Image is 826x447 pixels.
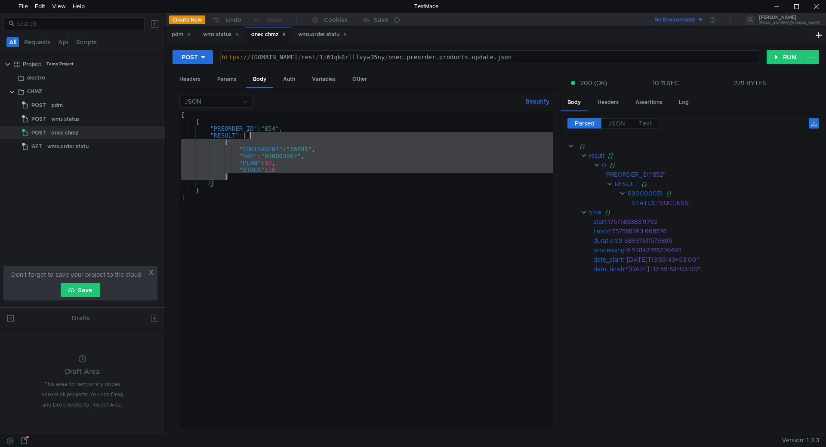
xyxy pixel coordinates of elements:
div: electro [27,71,45,84]
div: Headers [591,95,626,110]
div: : [606,170,819,179]
button: Save [61,283,100,297]
div: Variables [305,71,342,87]
div: CHMZ [27,85,42,98]
span: Text [639,119,652,127]
div: pdm [172,30,191,39]
div: : [593,227,819,236]
div: 1757588383.9792 [608,217,808,227]
span: POST [31,126,46,139]
div: wms status [51,113,80,126]
div: 0 [602,160,606,170]
div: Body [561,95,588,111]
div: : [593,264,819,274]
div: RESULT [615,179,638,189]
button: Undo [205,13,247,26]
div: {} [605,208,808,217]
div: : [593,236,819,245]
div: "[DATE]T13:59:53+03:00" [626,264,809,274]
div: No Environment [654,16,695,24]
div: STATUS [632,198,656,208]
div: 279 BYTES [734,79,766,87]
div: wms.order.statu [298,30,347,39]
div: 690000051 [628,189,663,198]
button: Scripts [74,37,99,47]
div: duration [593,236,617,245]
div: : [593,255,819,264]
div: 1757588393.668576 [610,227,808,236]
div: POST [182,52,198,62]
div: Params [210,71,243,87]
div: wms status [203,30,239,39]
div: finish [593,227,608,236]
div: onec chmz [51,126,78,139]
span: 200 (OK) [580,78,607,88]
div: Project [23,58,41,70]
span: Version: 1.3.3 [782,434,819,447]
div: 10.11 SEC [653,79,679,87]
button: Create New [169,15,205,24]
input: Search... [16,19,139,28]
div: onec chmz [251,30,286,39]
div: "[DATE]T13:59:43+03:00" [624,255,809,264]
div: Log [672,95,696,110]
button: RUN [767,50,805,64]
span: Parsed [575,119,595,127]
div: {} [641,179,808,189]
div: Drafts [72,313,90,323]
div: Headers [173,71,207,87]
div: Temp Project [46,58,74,70]
div: {} [579,141,807,151]
div: processing [593,245,625,255]
div: 9.68937611579895 [619,236,808,245]
div: Assertions [629,95,669,110]
div: result [589,151,604,160]
div: {} [666,189,809,198]
div: [PERSON_NAME] [759,15,820,20]
div: : [632,198,819,208]
button: No Environment [644,13,704,27]
div: : [593,217,819,227]
div: "SUCCESS" [657,198,809,208]
button: POST [173,50,213,64]
div: Auth [276,71,302,87]
div: PREORDER_ID [606,170,648,179]
div: time [589,208,601,217]
span: Don't forget to save your project to the cloud [11,269,142,280]
div: "852" [650,170,810,179]
div: pdm [51,99,63,112]
span: POST [31,113,46,126]
button: All [6,37,19,47]
div: : [593,245,819,255]
div: start [593,217,606,227]
div: wms.order.statu [47,140,89,153]
div: 9.57847285270691 [626,245,809,255]
span: JSON [608,119,625,127]
button: Requests [22,37,53,47]
button: Beautify [522,96,553,107]
button: Api [55,37,71,47]
div: Undo [225,15,241,25]
div: Save [374,17,388,23]
div: {} [610,160,808,170]
div: Other [345,71,374,87]
div: date_finish [593,264,624,274]
div: [] [608,151,808,160]
span: POST [31,99,46,112]
span: GET [31,140,42,153]
div: date_start [593,255,623,264]
button: Redo [247,13,288,26]
div: Redo [267,15,282,25]
div: [EMAIL_ADDRESS][DOMAIN_NAME] [759,21,820,24]
div: Body [246,71,273,88]
div: Cookies [324,15,348,25]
